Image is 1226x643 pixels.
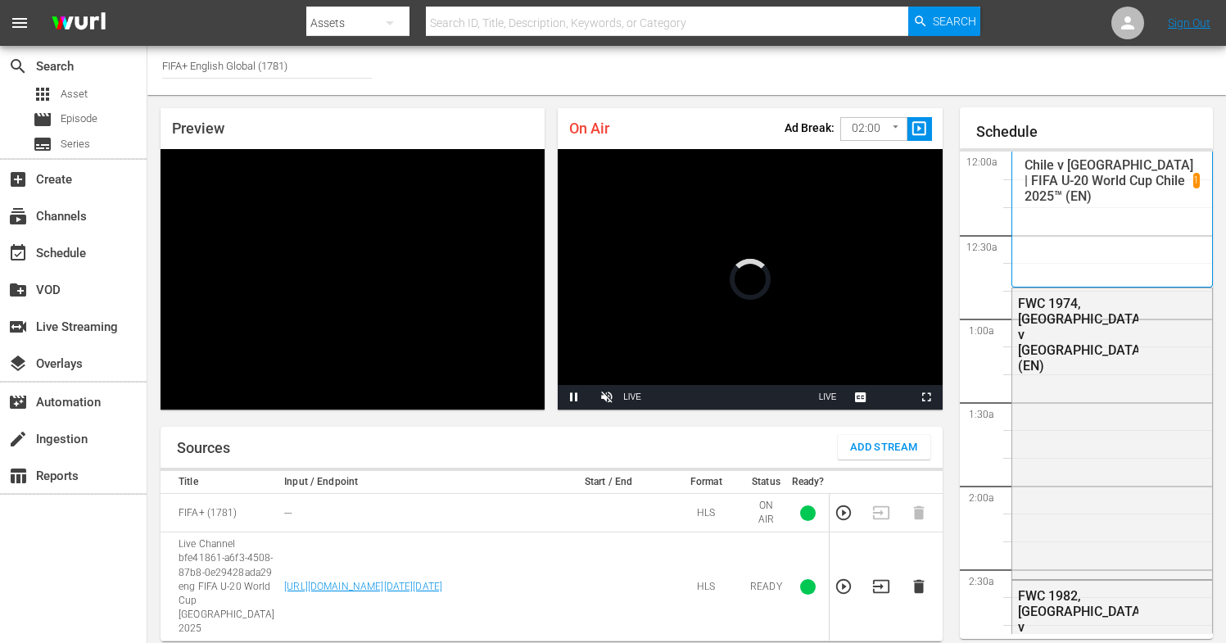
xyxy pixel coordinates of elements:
button: Add Stream [838,435,930,460]
span: Search [933,7,976,36]
button: Search [908,7,980,36]
td: FIFA+ (1781) [161,494,279,532]
th: Title [161,471,279,494]
span: Series [61,136,90,152]
div: Video Player [161,149,545,410]
div: Video Player [558,149,942,410]
a: Sign Out [1168,16,1210,29]
span: Ingestion [8,429,28,449]
th: Start / End [550,471,667,494]
div: FWC 1974, [GEOGRAPHIC_DATA] v [GEOGRAPHIC_DATA] (EN) [1018,296,1139,374]
span: Search [8,57,28,76]
span: Asset [61,86,88,102]
img: ans4CAIJ8jUAAAAAAAAAAAAAAAAAAAAAAAAgQb4GAAAAAAAAAAAAAAAAAAAAAAAAJMjXAAAAAAAAAAAAAAAAAAAAAAAAgAT5G... [39,4,118,43]
span: Episode [61,111,97,127]
h1: Sources [177,440,230,456]
td: READY [745,532,787,641]
button: Captions [844,385,877,410]
button: Preview Stream [835,504,853,522]
span: slideshow_sharp [910,120,929,138]
span: Automation [8,392,28,412]
td: HLS [667,494,745,532]
button: Picture-in-Picture [877,385,910,410]
span: Preview [172,120,224,137]
button: Pause [558,385,590,410]
span: Series [33,134,52,154]
span: menu [10,13,29,33]
span: Asset [33,84,52,104]
span: Overlays [8,354,28,374]
p: 1 [1193,174,1199,186]
span: Schedule [8,243,28,263]
button: Preview Stream [835,577,853,595]
button: Fullscreen [910,385,943,410]
span: Episode [33,110,52,129]
button: Transition [872,577,890,595]
th: Input / Endpoint [279,471,550,494]
a: [URL][DOMAIN_NAME][DATE][DATE] [284,581,442,592]
button: Delete [910,577,928,595]
button: Unmute [590,385,623,410]
th: Format [667,471,745,494]
span: On Air [569,120,609,137]
th: Ready? [787,471,830,494]
div: LIVE [623,385,641,410]
button: Seek to live, currently behind live [812,385,844,410]
h1: Schedule [976,124,1214,140]
span: Create [8,170,28,189]
span: Add Stream [850,438,918,457]
th: Status [745,471,787,494]
div: 02:00 [840,113,907,144]
td: --- [279,494,550,532]
span: LIVE [819,392,837,401]
span: Reports [8,466,28,486]
td: HLS [667,532,745,641]
td: ON AIR [745,494,787,532]
span: VOD [8,280,28,300]
td: Live Channel bfe41861-a6f3-4508-87b8-0e29428ada29 eng FIFA U-20 World Cup [GEOGRAPHIC_DATA] 2025 [161,532,279,641]
span: Channels [8,206,28,226]
span: Live Streaming [8,317,28,337]
p: Ad Break: [785,121,835,134]
p: Chile v [GEOGRAPHIC_DATA] | FIFA U-20 World Cup Chile 2025™ (EN) [1025,157,1193,204]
